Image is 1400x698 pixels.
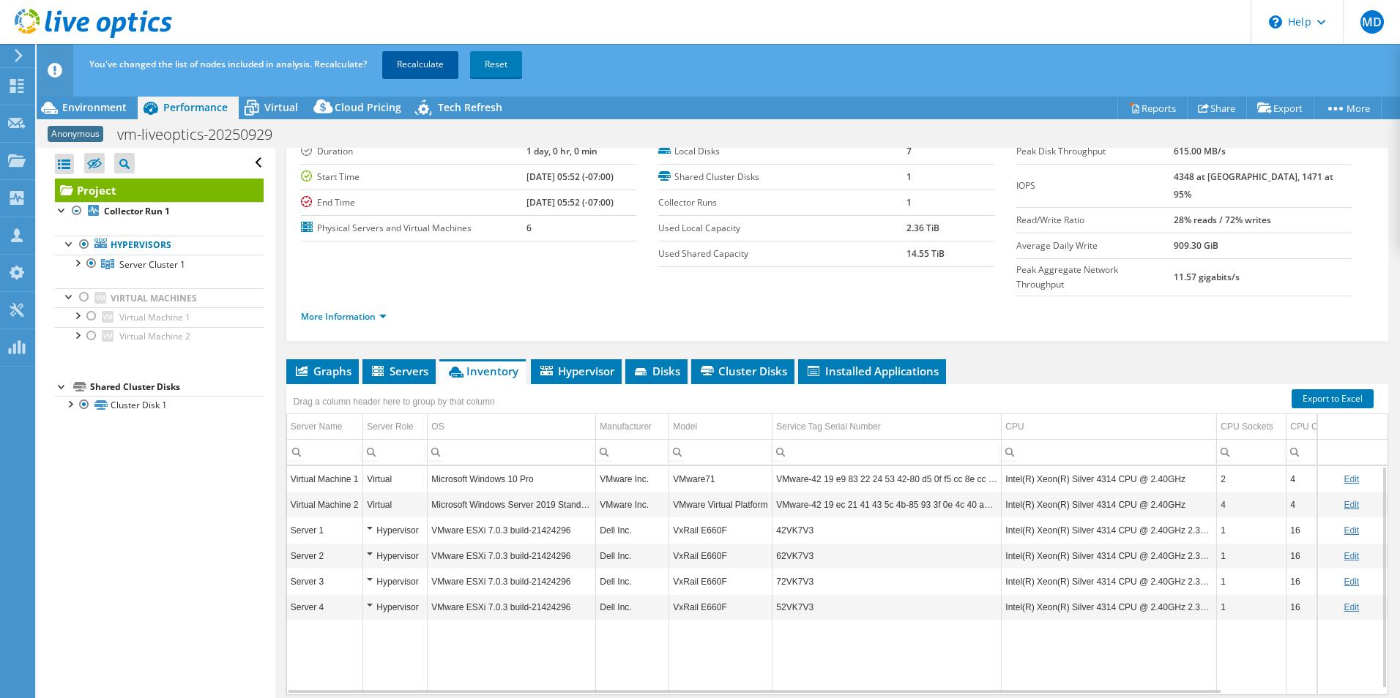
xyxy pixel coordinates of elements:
td: Column OS, Value VMware ESXi 7.0.3 build-21424296 [428,594,596,620]
a: Edit [1344,602,1359,612]
a: More [1314,97,1382,119]
div: Hypervisor [367,598,423,616]
td: Column CPU Sockets, Value 4 [1217,492,1287,517]
td: Column CPU Sockets, Value 1 [1217,568,1287,594]
td: Column Server Name, Value Server 3 [287,568,363,594]
td: Manufacturer Column [596,414,669,440]
td: CPU Column [1002,414,1217,440]
td: Column Service Tag Serial Number, Value 42VK7V3 [772,517,1002,543]
td: Column CPU Cores, Value 4 [1287,492,1348,517]
div: Shared Cluster Disks [90,378,264,396]
b: 909.30 GiB [1174,239,1218,252]
span: Installed Applications [805,364,939,378]
b: 7 [906,145,912,157]
span: Disks [633,364,680,378]
td: Column Service Tag Serial Number, Value VMware-42 19 e9 83 22 24 53 42-80 d5 0f f5 cc 8e cc 25 [772,466,1002,492]
span: Environment [62,100,127,114]
td: Column Server Role, Filter cell [363,439,428,465]
td: Column CPU Cores, Value 16 [1287,543,1348,568]
div: Hypervisor [367,522,423,539]
td: Column Manufacturer, Filter cell [596,439,669,465]
b: [DATE] 05:52 (-07:00) [526,170,614,183]
span: Cloud Pricing [335,100,401,114]
span: Virtual Machine 1 [119,311,190,323]
td: Column Server Role, Value Virtual [363,492,428,517]
span: MD [1360,10,1384,34]
td: Column Service Tag Serial Number, Value VMware-42 19 ec 21 41 43 5c 4b-85 93 3f 0e 4c 40 a9 4d [772,492,1002,517]
b: 1 day, 0 hr, 0 min [526,145,597,157]
span: Cluster Disks [699,364,787,378]
td: Column Manufacturer, Value VMware Inc. [596,492,669,517]
div: Server Role [367,418,413,435]
label: End Time [301,195,526,210]
td: Column Server Name, Value Server 1 [287,517,363,543]
td: Column Manufacturer, Value Dell Inc. [596,568,669,594]
td: Column CPU, Value Intel(R) Xeon(R) Silver 4314 CPU @ 2.40GHz [1002,466,1217,492]
b: 4348 at [GEOGRAPHIC_DATA], 1471 at 95% [1174,170,1333,200]
td: Column OS, Value Microsoft Windows 10 Pro [428,466,596,492]
div: CPU Cores [1290,418,1335,435]
td: Column CPU, Value Intel(R) Xeon(R) Silver 4314 CPU @ 2.40GHz 2.39 GHz [1002,594,1217,620]
td: Column Server Role, Value Hypervisor [363,568,428,594]
label: Average Daily Write [1016,239,1174,253]
td: Column CPU Cores, Filter cell [1287,439,1348,465]
td: Column CPU, Value Intel(R) Xeon(R) Silver 4314 CPU @ 2.40GHz 2.39 GHz [1002,517,1217,543]
a: Edit [1344,474,1359,484]
div: Manufacturer [600,418,652,435]
h1: vm-liveoptics-20250929 [111,127,295,143]
label: Used Shared Capacity [658,247,906,261]
td: Column Model, Value VMware Virtual Platform [669,492,772,517]
span: Graphs [294,364,351,378]
a: Collector Run 1 [55,202,264,221]
b: 14.55 TiB [906,247,945,260]
td: Column OS, Filter cell [428,439,596,465]
div: OS [431,418,444,435]
b: 1 [906,196,912,209]
td: Column CPU, Value Intel(R) Xeon(R) Silver 4314 CPU @ 2.40GHz 2.39 GHz [1002,568,1217,594]
a: Export [1246,97,1314,119]
td: Server Name Column [287,414,363,440]
a: Project [55,179,264,202]
td: CPU Cores Column [1287,414,1348,440]
div: Drag a column header here to group by that column [290,391,499,412]
a: Share [1187,97,1247,119]
td: Column Service Tag Serial Number, Value 52VK7V3 [772,594,1002,620]
label: Physical Servers and Virtual Machines [301,221,526,236]
div: Service Tag Serial Number [776,418,881,435]
td: Column CPU Sockets, Value 1 [1217,594,1287,620]
td: Column CPU Cores, Value 16 [1287,594,1348,620]
span: Tech Refresh [438,100,502,114]
label: Local Disks [658,144,906,159]
span: Hypervisor [538,364,614,378]
div: Virtual [367,496,423,514]
b: 615.00 MB/s [1174,145,1226,157]
td: Column Model, Value VxRail E660F [669,543,772,568]
td: Column Model, Filter cell [669,439,772,465]
label: Peak Disk Throughput [1016,144,1174,159]
div: Data grid [286,384,1388,695]
div: Server Name [291,418,343,435]
span: You've changed the list of nodes included in analysis. Recalculate? [89,58,367,70]
td: Column Server Name, Value Virtual Machine 2 [287,492,363,517]
td: Column Server Role, Value Hypervisor [363,543,428,568]
span: Anonymous [48,126,103,142]
td: Column Server Name, Filter cell [287,439,363,465]
td: OS Column [428,414,596,440]
a: Reset [470,51,522,78]
label: Read/Write Ratio [1016,213,1174,228]
td: Column Server Name, Value Virtual Machine 1 [287,466,363,492]
td: Column Manufacturer, Value VMware Inc. [596,466,669,492]
a: Virtual Machine 2 [55,327,264,346]
td: Column Server Name, Value Server 2 [287,543,363,568]
td: Column Manufacturer, Value Dell Inc. [596,594,669,620]
b: 28% reads / 72% writes [1174,214,1271,226]
td: Column OS, Value Microsoft Windows Server 2019 Standard [428,492,596,517]
label: Duration [301,144,526,159]
a: Reports [1117,97,1188,119]
a: Edit [1344,500,1359,510]
td: Column CPU Cores, Value 4 [1287,466,1348,492]
label: Collector Runs [658,195,906,210]
a: Virtual Machines [55,288,264,307]
b: 6 [526,222,532,234]
td: Service Tag Serial Number Column [772,414,1002,440]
